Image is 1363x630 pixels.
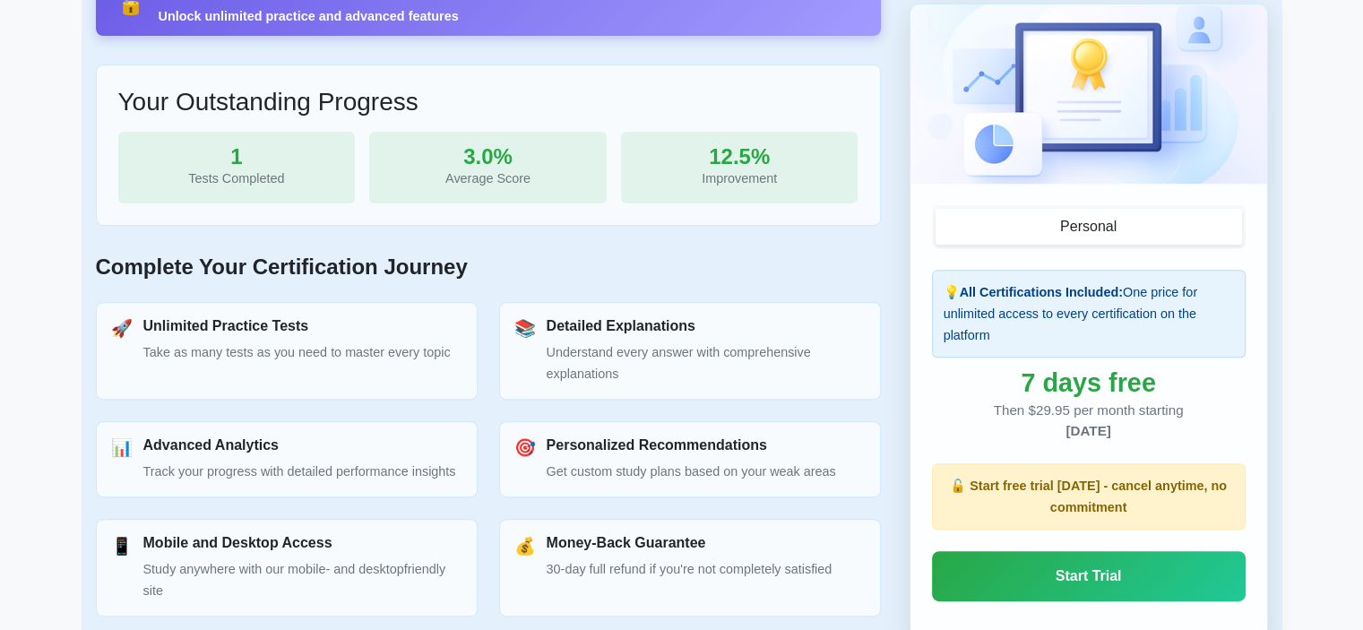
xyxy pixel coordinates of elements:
strong: All Certifications Included: [960,286,1123,300]
p: 30-day full refund if you're not completely satisfied [547,558,832,580]
h3: Detailed Explanations [547,317,866,334]
h3: Mobile and Desktop Access [143,534,462,551]
p: Study anywhere with our mobile- and desktopfriendly site [143,558,462,601]
div: 💰 [514,536,536,557]
div: 7 days free [932,373,1246,394]
div: 3.0% [384,146,592,168]
p: 🔓 Start free trial [DATE] - cancel anytime, no commitment [944,475,1234,518]
h2: Complete Your Certification Journey [96,255,881,280]
h3: Your Outstanding Progress [118,87,858,117]
p: Understand every answer with comprehensive explanations [547,341,866,384]
h3: Money-Back Guarantee [547,534,832,551]
h3: Personalized Recommendations [547,436,836,453]
div: 💡 One price for unlimited access to every certification on the platform [932,271,1246,358]
p: Take as many tests as you need to master every topic [143,341,451,363]
div: 🚀 [111,318,133,340]
div: 12.5% [635,146,844,168]
div: Improvement [635,168,844,189]
div: 1 [133,146,341,168]
p: Get custom study plans based on your weak areas [547,461,836,482]
div: 📱 [111,536,133,557]
div: Unlock unlimited practice and advanced features [159,7,459,25]
div: 🎯 [514,437,536,459]
h3: Advanced Analytics [143,436,456,453]
h3: Unlimited Practice Tests [143,317,451,334]
a: Start Trial [932,551,1246,601]
p: Track your progress with detailed performance insights [143,461,456,482]
div: Tests Completed [133,168,341,189]
div: Average Score [384,168,592,189]
div: 📚 [514,318,536,340]
div: 📊 [111,437,133,459]
div: Then $29.95 per month starting [932,401,1246,443]
button: Personal [936,210,1242,246]
span: [DATE] [1065,423,1110,438]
